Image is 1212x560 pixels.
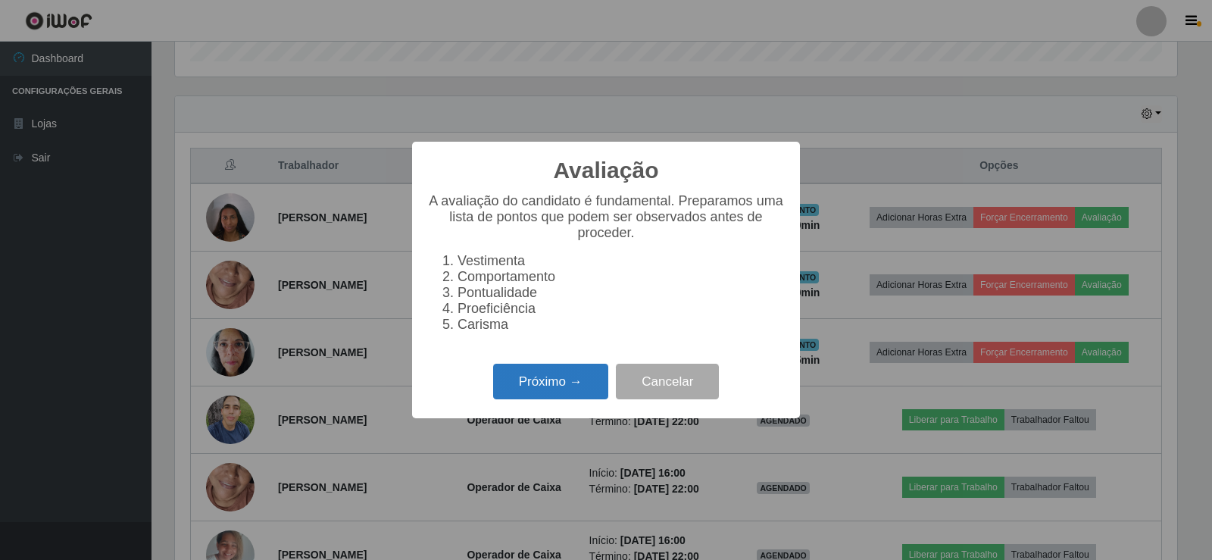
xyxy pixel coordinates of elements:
li: Comportamento [458,269,785,285]
li: Vestimenta [458,253,785,269]
p: A avaliação do candidato é fundamental. Preparamos uma lista de pontos que podem ser observados a... [427,193,785,241]
h2: Avaliação [554,157,659,184]
button: Cancelar [616,364,719,399]
li: Proeficiência [458,301,785,317]
button: Próximo → [493,364,608,399]
li: Pontualidade [458,285,785,301]
li: Carisma [458,317,785,333]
